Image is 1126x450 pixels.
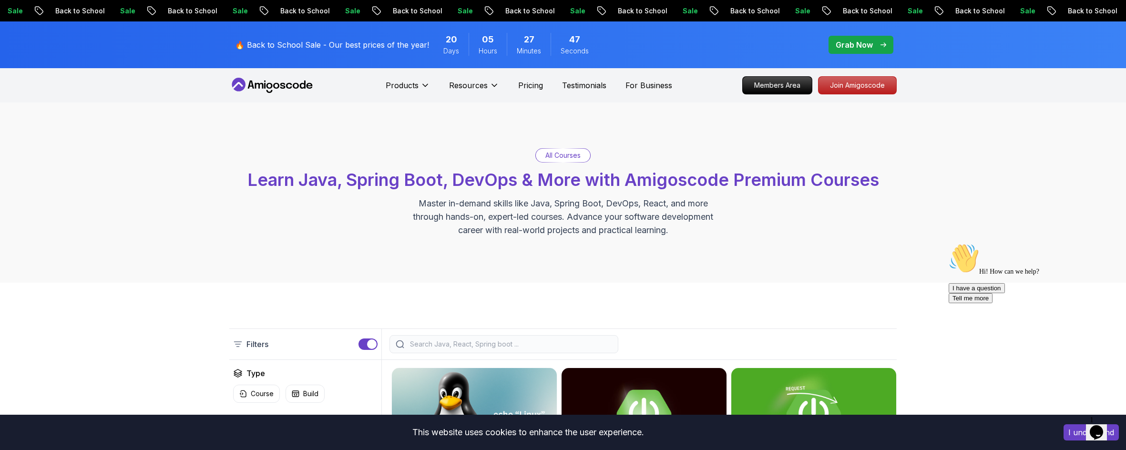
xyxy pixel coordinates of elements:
a: Pricing [518,80,543,91]
button: Build [286,385,325,403]
button: Products [386,80,430,99]
span: 27 Minutes [524,33,534,46]
span: Seconds [561,46,589,56]
p: Back to School [945,6,1010,16]
p: Back to School [832,6,897,16]
p: Back to School [1057,6,1122,16]
span: Minutes [517,46,541,56]
p: Back to School [720,6,785,16]
button: Resources [449,80,499,99]
a: For Business [625,80,672,91]
p: Sale [447,6,478,16]
p: Back to School [607,6,672,16]
p: Join Amigoscode [819,77,896,94]
p: Resources [449,80,488,91]
p: Sale [897,6,928,16]
span: 5 Hours [482,33,494,46]
span: Hi! How can we help? [4,29,94,36]
span: 20 Days [446,33,457,46]
p: Sale [222,6,253,16]
p: All Courses [545,151,581,160]
p: Products [386,80,419,91]
span: 47 Seconds [569,33,580,46]
span: Days [443,46,459,56]
div: This website uses cookies to enhance the user experience. [7,422,1049,443]
p: Back to School [495,6,560,16]
p: Sale [335,6,365,16]
button: I have a question [4,44,60,54]
p: 🔥 Back to School Sale - Our best prices of the year! [235,39,429,51]
p: Master in-demand skills like Java, Spring Boot, DevOps, React, and more through hands-on, expert-... [403,197,723,237]
a: Join Amigoscode [818,76,897,94]
button: Accept cookies [1064,424,1119,440]
button: Tell me more [4,54,48,64]
button: Course [233,385,280,403]
p: Sale [672,6,703,16]
p: Filters [246,338,268,350]
p: Course [251,389,274,399]
input: Search Java, React, Spring boot ... [408,339,612,349]
p: Back to School [270,6,335,16]
iframe: chat widget [1086,412,1116,440]
span: Learn Java, Spring Boot, DevOps & More with Amigoscode Premium Courses [247,169,879,190]
p: Sale [560,6,590,16]
span: Hours [479,46,497,56]
h2: Type [246,368,265,379]
p: Members Area [743,77,812,94]
p: Sale [785,6,815,16]
p: Back to School [382,6,447,16]
img: :wave: [4,4,34,34]
p: Back to School [157,6,222,16]
a: Members Area [742,76,812,94]
p: Build [303,389,318,399]
a: Testimonials [562,80,606,91]
p: Sale [110,6,140,16]
p: Grab Now [836,39,873,51]
div: 👋Hi! How can we help?I have a questionTell me more [4,4,175,64]
p: Back to School [45,6,110,16]
iframe: chat widget [945,239,1116,407]
p: Sale [1010,6,1040,16]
